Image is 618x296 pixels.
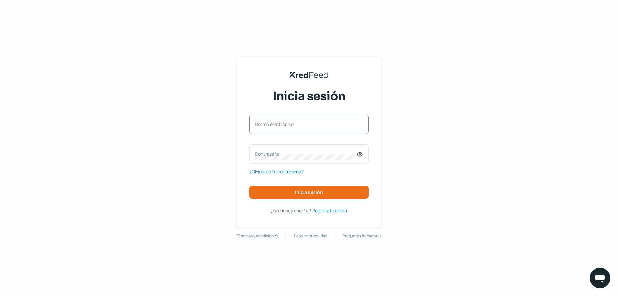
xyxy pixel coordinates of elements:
[273,88,345,104] span: Inicia sesión
[295,190,323,195] span: Inicia sesión
[594,272,606,284] img: chatIcon
[312,206,347,215] a: Regístrate ahora
[255,151,357,157] label: Contraseña
[237,233,278,240] a: Términos y condiciones
[343,233,381,240] a: Preguntas frecuentes
[249,167,304,176] a: ¿Olvidaste tu contraseña?
[293,233,327,240] a: Aviso de privacidad
[255,121,357,127] label: Correo electrónico
[249,186,369,199] button: Inicia sesión
[271,207,311,214] span: ¿No tienes cuenta?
